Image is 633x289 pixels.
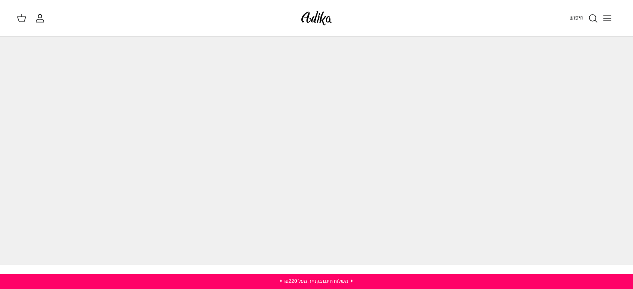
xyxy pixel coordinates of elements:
[279,277,354,285] a: ✦ משלוח חינם בקנייה מעל ₪220 ✦
[299,8,334,28] img: Adika IL
[569,14,583,22] span: חיפוש
[569,13,598,23] a: חיפוש
[35,13,48,23] a: החשבון שלי
[598,9,616,27] button: Toggle menu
